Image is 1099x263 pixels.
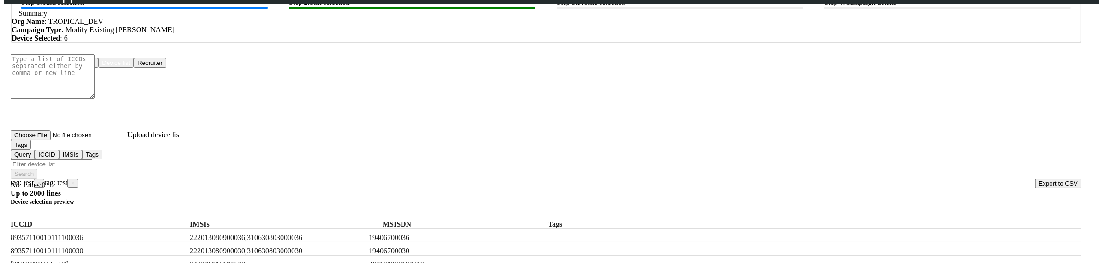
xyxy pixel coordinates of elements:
label: Upload device list [127,131,181,139]
h5: Device selection preview [11,198,1081,205]
label: Tags [548,220,723,228]
button: Close [67,179,78,188]
div: : TROPICAL_DEV [12,18,1081,26]
label: 222013080900036,310630803000036 [190,234,328,242]
strong: Org Name [12,18,45,25]
strong: Device Selected [12,34,60,42]
span: × [37,180,41,187]
label: 19406700036 [369,234,475,242]
div: Tags [11,150,1081,159]
div: : 6 [12,34,1081,42]
button: Export to CSV [1035,179,1081,188]
button: Tags [11,140,31,150]
div: Up to 2000 lines [11,189,1081,198]
span: tag: test [44,179,78,187]
div: : Modify Existing [PERSON_NAME] [12,26,1081,34]
input: Filter device list [11,159,92,169]
span: tag: test [11,179,44,187]
label: 89357110010111100030 [11,247,117,255]
label: MSISDN [369,220,470,228]
label: 89357110010111100036 [11,234,117,242]
button: Tags [82,150,102,159]
span: 0 [42,181,46,189]
button: Query [11,150,35,159]
label: 222013080900030,310630803000030 [190,247,328,255]
label: ICCID [11,220,117,228]
strong: Campaign Type [12,26,61,34]
label: 19406700030 [369,247,475,255]
div: No. Lines: [11,181,1081,189]
button: Close [34,179,44,188]
span: × [71,180,74,187]
label: IMSIs [190,220,328,228]
button: ICCID [35,150,59,159]
button: Search [11,169,37,179]
button: IMSIs [59,150,82,159]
